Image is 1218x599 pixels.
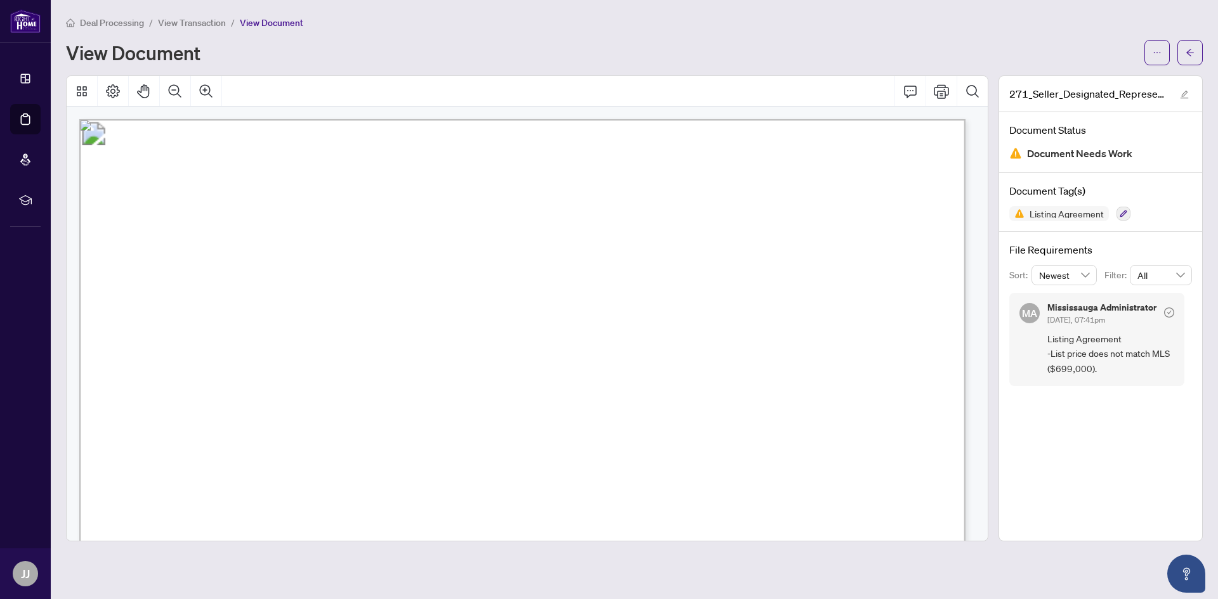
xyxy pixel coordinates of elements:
[1104,268,1130,282] p: Filter:
[231,15,235,30] li: /
[1025,209,1109,218] span: Listing Agreement
[1009,206,1025,221] img: Status Icon
[1180,90,1189,99] span: edit
[1164,307,1174,318] span: check-circle
[1167,555,1205,593] button: Open asap
[80,17,144,29] span: Deal Processing
[1186,48,1195,57] span: arrow-left
[1047,332,1174,376] span: Listing Agreement -List price does not match MLS ($699,000).
[1039,266,1090,285] span: Newest
[1009,122,1192,138] h4: Document Status
[1027,145,1132,162] span: Document Needs Work
[1009,242,1192,257] h4: File Requirements
[66,18,75,27] span: home
[1009,183,1192,198] h4: Document Tag(s)
[1009,86,1168,101] span: 271_Seller_Designated_Representation_Agreement_Authority_to_Offer_for_Sale_-_PropTx-[PERSON_NAME]...
[1009,268,1031,282] p: Sort:
[21,565,30,583] span: JJ
[149,15,153,30] li: /
[1009,147,1022,160] img: Document Status
[1047,315,1105,325] span: [DATE], 07:41pm
[1137,266,1184,285] span: All
[1153,48,1162,57] span: ellipsis
[1022,306,1037,321] span: MA
[66,42,200,63] h1: View Document
[10,10,41,33] img: logo
[1047,303,1156,312] h5: Mississauga Administrator
[158,17,226,29] span: View Transaction
[240,17,303,29] span: View Document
